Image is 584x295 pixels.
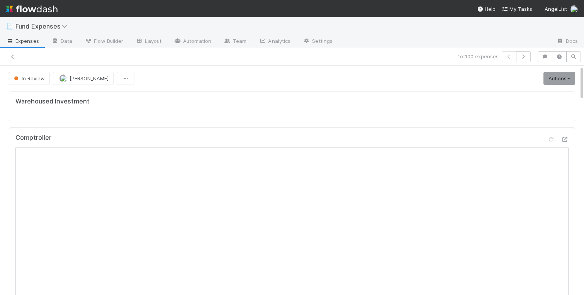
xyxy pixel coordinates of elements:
span: In Review [12,75,45,81]
a: Flow Builder [78,36,129,48]
button: [PERSON_NAME] [53,72,114,85]
a: Docs [550,36,584,48]
img: avatar_abca0ba5-4208-44dd-8897-90682736f166.png [59,75,67,82]
img: logo-inverted-e16ddd16eac7371096b0.svg [6,2,58,15]
a: Data [45,36,78,48]
a: Team [217,36,253,48]
span: Fund Expenses [15,22,71,30]
span: My Tasks [502,6,532,12]
a: Settings [297,36,339,48]
h5: Comptroller [15,134,51,142]
span: AngelList [545,6,567,12]
span: [PERSON_NAME] [70,75,109,81]
img: avatar_abca0ba5-4208-44dd-8897-90682736f166.png [570,5,578,13]
span: Flow Builder [85,37,123,45]
h5: Warehoused Investment [15,98,90,105]
a: Actions [543,72,575,85]
a: Layout [129,36,168,48]
span: 🧾 [6,23,14,29]
button: In Review [9,72,50,85]
a: Automation [168,36,217,48]
a: Analytics [253,36,297,48]
span: Expenses [6,37,39,45]
div: Help [477,5,496,13]
span: 1 of 100 expenses [458,53,499,60]
a: My Tasks [502,5,532,13]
